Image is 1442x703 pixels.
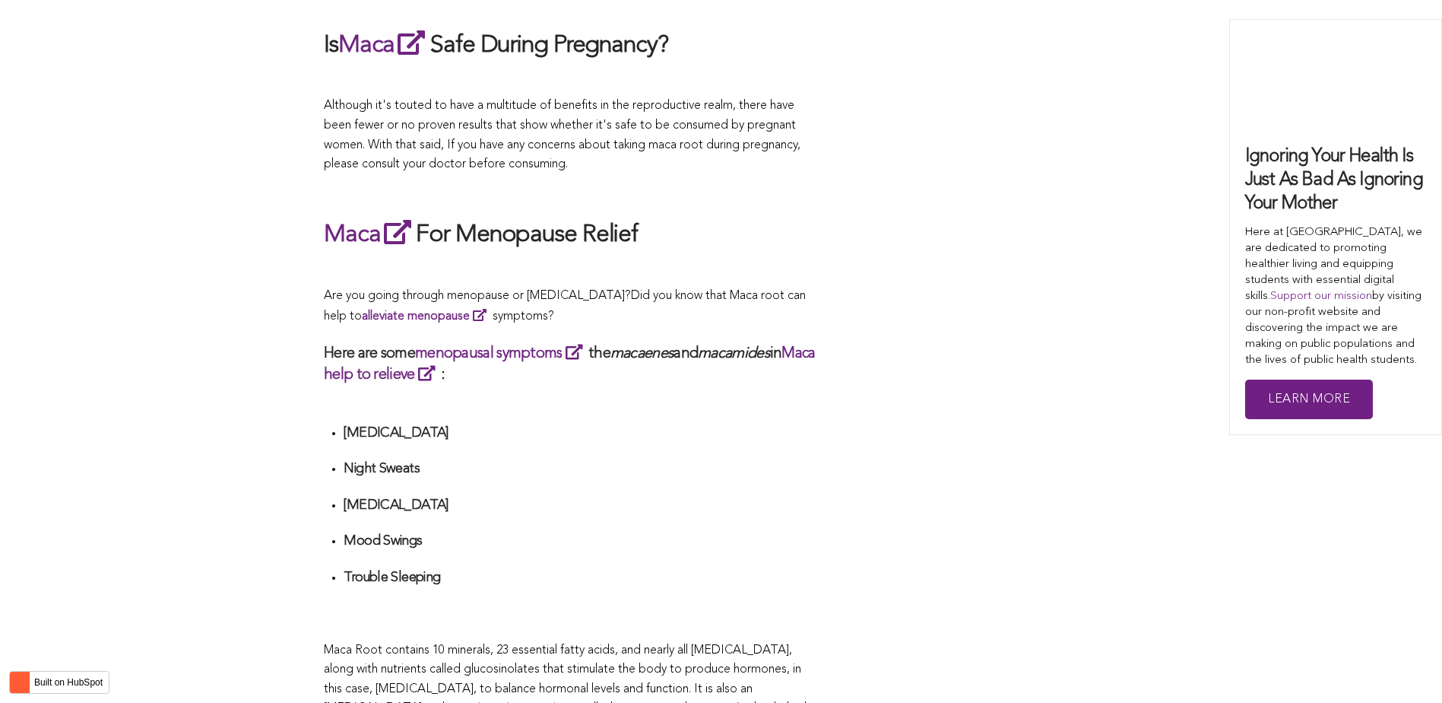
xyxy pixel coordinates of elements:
[344,569,818,587] h4: Trouble Sleeping
[362,310,493,323] a: alleviate menopause
[344,425,818,442] h4: [MEDICAL_DATA]
[10,673,28,692] img: HubSpot sprocket logo
[1366,630,1442,703] iframe: Chat Widget
[28,673,109,692] label: Built on HubSpot
[610,346,673,361] em: macaenes
[338,33,430,58] a: Maca
[324,290,631,302] span: Are you going through menopause or [MEDICAL_DATA]?
[324,342,818,385] h3: Here are some the and in :
[344,533,818,550] h4: Mood Swings
[324,100,800,170] span: Although it's touted to have a multitude of benefits in the reproductive realm, there have been f...
[344,460,818,478] h4: Night Sweats
[9,671,109,694] button: Built on HubSpot
[1245,380,1373,420] a: Learn More
[415,346,588,361] a: menopausal symptoms
[344,497,818,514] h4: [MEDICAL_DATA]
[324,217,818,252] h2: For Menopause Relief
[698,346,770,361] em: macamides
[324,27,818,62] h2: Is Safe During Pregnancy?
[324,223,416,247] a: Maca
[324,346,816,383] a: Maca help to relieve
